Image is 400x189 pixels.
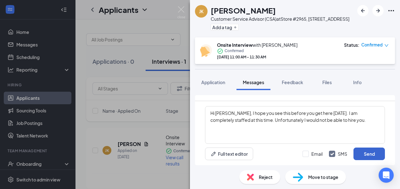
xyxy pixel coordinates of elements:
button: Send [353,148,385,160]
span: Confirmed [361,42,383,48]
span: Info [353,79,362,85]
svg: ArrowLeftNew [359,7,367,14]
span: Messages [243,79,264,85]
span: down [384,43,389,48]
div: Open Intercom Messenger [379,168,394,183]
div: with [PERSON_NAME] [217,42,297,48]
div: [DATE] 11:00 AM - 11:30 AM [217,54,297,60]
svg: Plus [233,25,237,29]
button: PlusAdd a tag [211,24,239,30]
span: Feedback [282,79,303,85]
span: Reject [259,174,273,181]
b: Onsite Interview [217,42,253,48]
svg: ArrowRight [374,7,382,14]
div: Customer Service Advisor (CSA) at Store #2965, [STREET_ADDRESS] [211,16,349,22]
textarea: Hi [PERSON_NAME], I hope you see this before you get here [DATE]. I am completely staffed at this... [205,106,385,144]
svg: Pen [210,151,217,157]
button: Full text editorPen [205,148,253,160]
svg: CheckmarkCircle [217,48,223,54]
button: ArrowLeftNew [357,5,369,16]
span: Move to stage [308,174,338,181]
span: Confirmed [225,48,244,54]
span: Application [201,79,225,85]
button: ArrowRight [372,5,384,16]
h1: [PERSON_NAME] [211,5,276,16]
span: Files [322,79,332,85]
div: Status : [344,42,359,48]
svg: Ellipses [387,7,395,14]
div: JK [199,8,203,14]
